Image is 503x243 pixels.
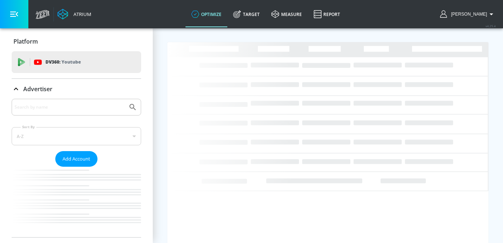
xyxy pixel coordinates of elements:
[12,167,141,237] nav: list of Advertiser
[71,11,91,17] div: Atrium
[12,79,141,99] div: Advertiser
[12,127,141,145] div: A-Z
[13,37,38,45] p: Platform
[448,12,487,17] span: login as: sammy.houle@zefr.com
[227,1,266,27] a: Target
[308,1,346,27] a: Report
[266,1,308,27] a: measure
[57,9,91,20] a: Atrium
[23,85,52,93] p: Advertiser
[12,99,141,237] div: Advertiser
[12,31,141,52] div: Platform
[45,58,81,66] p: DV360:
[185,1,227,27] a: optimize
[55,151,97,167] button: Add Account
[63,155,90,163] span: Add Account
[61,58,81,66] p: Youtube
[12,51,141,73] div: DV360: Youtube
[440,10,496,19] button: [PERSON_NAME]
[15,102,125,112] input: Search by name
[486,24,496,28] span: v 4.25.4
[21,125,36,129] label: Sort By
